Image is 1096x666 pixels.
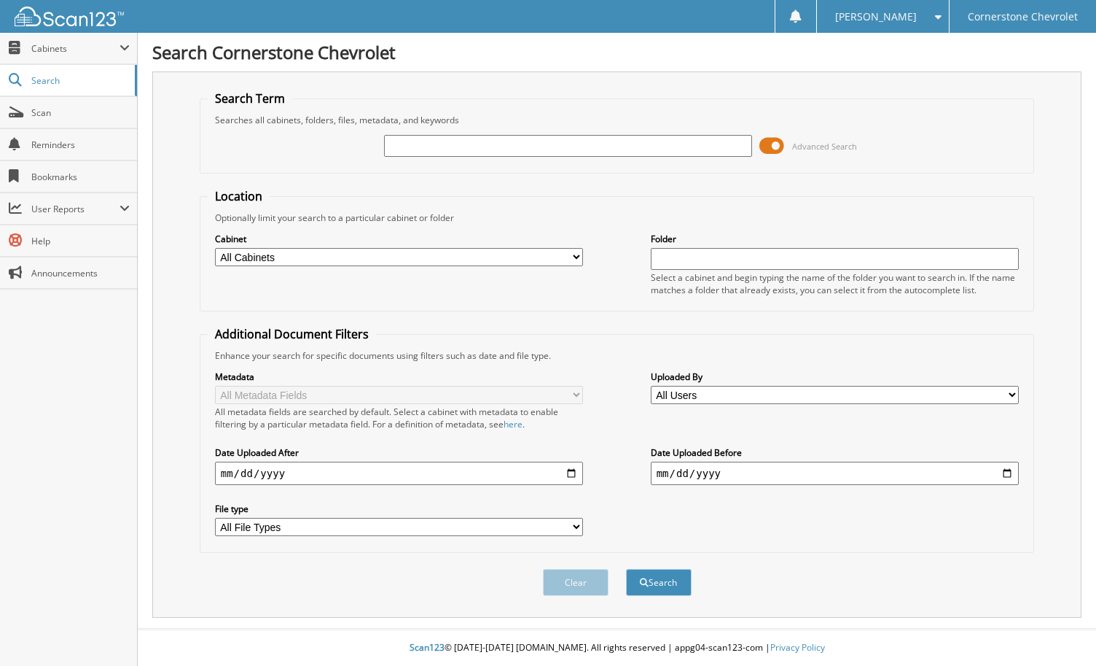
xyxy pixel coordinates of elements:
legend: Location [208,188,270,204]
span: Cabinets [31,42,120,55]
button: Clear [543,569,608,596]
input: end [651,462,1019,485]
span: Scan123 [410,641,445,654]
span: Cornerstone Chevrolet [968,12,1078,21]
a: here [504,418,522,430]
div: © [DATE]-[DATE] [DOMAIN_NAME]. All rights reserved | appg04-scan123-com | [138,630,1096,666]
h1: Search Cornerstone Chevrolet [152,40,1081,64]
label: File type [215,503,584,515]
span: Scan [31,107,130,119]
span: Reminders [31,139,130,151]
span: [PERSON_NAME] [835,12,917,21]
div: All metadata fields are searched by default. Select a cabinet with metadata to enable filtering b... [215,406,584,430]
span: Bookmarks [31,171,130,183]
label: Date Uploaded After [215,446,584,459]
span: User Reports [31,203,120,215]
a: Privacy Policy [770,641,825,654]
label: Cabinet [215,233,584,245]
legend: Search Term [208,90,292,107]
div: Enhance your search for specific documents using filters such as date and file type. [208,349,1027,362]
legend: Additional Document Filters [208,326,376,342]
label: Metadata [215,371,584,383]
label: Folder [651,233,1019,245]
span: Help [31,235,130,247]
div: Searches all cabinets, folders, files, metadata, and keywords [208,114,1027,126]
span: Advanced Search [792,141,857,152]
iframe: Chat Widget [1023,596,1096,666]
button: Search [626,569,692,596]
label: Date Uploaded Before [651,446,1019,459]
div: Select a cabinet and begin typing the name of the folder you want to search in. If the name match... [651,271,1019,296]
label: Uploaded By [651,371,1019,383]
span: Announcements [31,267,130,279]
span: Search [31,74,128,87]
div: Optionally limit your search to a particular cabinet or folder [208,212,1027,224]
img: scan123-logo-white.svg [15,7,124,26]
input: start [215,462,584,485]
